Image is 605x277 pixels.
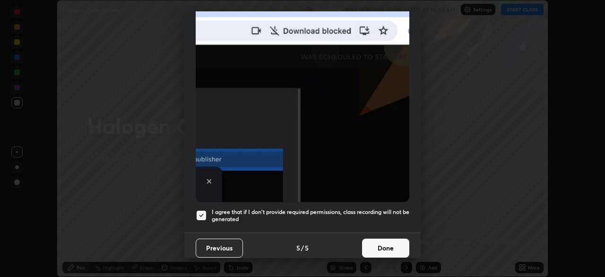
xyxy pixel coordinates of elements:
[196,239,243,258] button: Previous
[305,243,309,253] h4: 5
[296,243,300,253] h4: 5
[212,208,409,223] h5: I agree that if I don't provide required permissions, class recording will not be generated
[301,243,304,253] h4: /
[362,239,409,258] button: Done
